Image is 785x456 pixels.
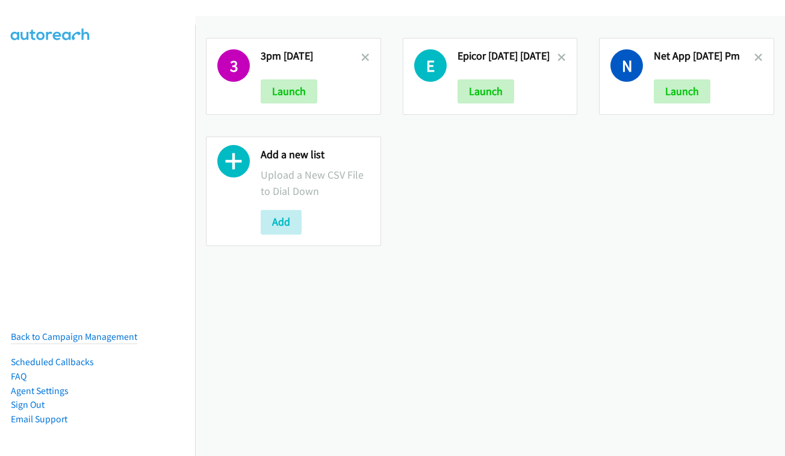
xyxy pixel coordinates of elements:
[11,371,26,382] a: FAQ
[414,49,447,82] h1: E
[610,49,643,82] h1: N
[11,331,137,342] a: Back to Campaign Management
[654,49,754,63] h2: Net App [DATE] Pm
[261,148,370,162] h2: Add a new list
[261,167,370,199] p: Upload a New CSV File to Dial Down
[458,79,514,103] button: Launch
[217,49,250,82] h1: 3
[261,210,302,234] button: Add
[11,385,69,396] a: Agent Settings
[11,356,94,368] a: Scheduled Callbacks
[261,79,317,103] button: Launch
[654,79,710,103] button: Launch
[458,49,558,63] h2: Epicor [DATE] [DATE]
[11,399,45,410] a: Sign Out
[261,49,361,63] h2: 3pm [DATE]
[11,413,67,425] a: Email Support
